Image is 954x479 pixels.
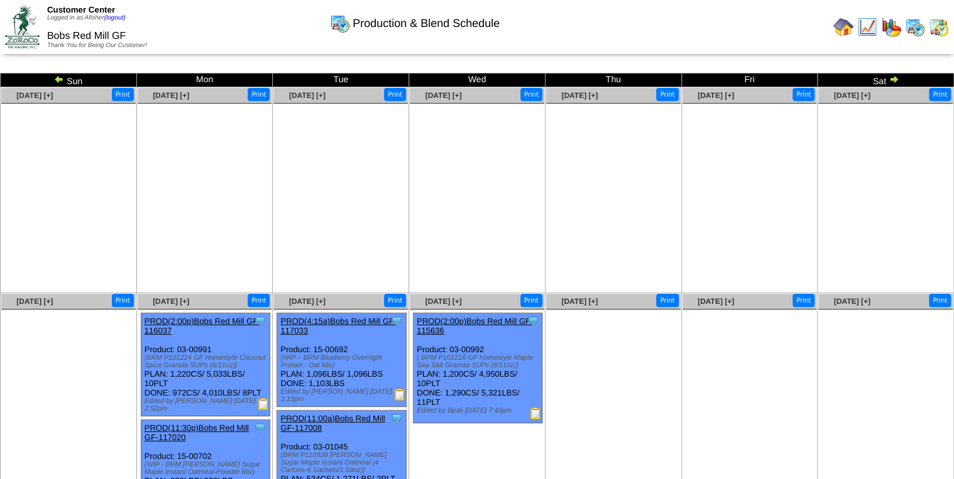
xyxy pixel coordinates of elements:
img: calendarprod.gif [330,13,350,33]
span: Production & Blend Schedule [353,17,500,30]
div: Edited by Bpali [DATE] 7:48pm [417,407,542,414]
a: [DATE] [+] [698,91,734,100]
a: [DATE] [+] [153,91,189,100]
img: Production Report [257,397,270,410]
div: (BRM P101224 GF Homestyle Coconut Spice Granola SUPs (6/11oz)) [145,354,270,369]
div: ( BRM P101216 GF Homestyle Maple Sea Salt Granola SUPs (6/11oz)) [417,354,542,369]
a: [DATE] [+] [425,297,461,306]
a: PROD(2:00p)Bobs Red Mill GF-116037 [145,316,261,335]
button: Print [384,88,406,101]
img: Tooltip [390,412,403,424]
button: Print [929,294,951,307]
button: Print [792,88,814,101]
button: Print [112,88,134,101]
div: Product: 15-00692 PLAN: 1,096LBS / 1,096LBS DONE: 1,103LBS [277,313,406,407]
img: Tooltip [254,315,266,327]
span: Logged in as Afisher [47,14,126,21]
div: Edited by [PERSON_NAME] [DATE] 2:52pm [145,397,270,412]
button: Print [520,88,542,101]
a: PROD(2:00p)Bobs Red Mill GF-115636 [417,316,533,335]
a: [DATE] [+] [561,297,598,306]
img: Tooltip [254,421,266,434]
a: [DATE] [+] [289,91,326,100]
a: PROD(4:15a)Bobs Red Mill GF-117033 [280,316,397,335]
button: Print [112,294,134,307]
img: line_graph.gif [857,17,877,37]
span: Thank You for Being Our Customer! [47,42,147,49]
button: Print [248,294,270,307]
td: Fri [681,73,818,87]
div: Product: 03-00991 PLAN: 1,220CS / 5,033LBS / 10PLT DONE: 972CS / 4,010LBS / 8PLT [141,313,270,416]
img: home.gif [833,17,853,37]
button: Print [792,294,814,307]
div: Product: 03-00992 PLAN: 1,200CS / 4,950LBS / 10PLT DONE: 1,290CS / 5,321LBS / 11PLT [414,313,542,423]
img: graph.gif [881,17,901,37]
td: Mon [136,73,273,87]
button: Print [384,294,406,307]
a: [DATE] [+] [834,297,870,306]
button: Print [520,294,542,307]
img: Production Report [529,407,542,419]
img: Tooltip [527,315,539,327]
div: Edited by [PERSON_NAME] [DATE] 3:13pm [280,388,405,403]
a: [DATE] [+] [16,91,53,100]
img: calendarinout.gif [929,17,949,37]
td: Sat [818,73,954,87]
span: Customer Center [47,5,115,14]
a: [DATE] [+] [153,297,189,306]
a: [DATE] [+] [561,91,598,100]
img: Production Report [393,388,406,401]
div: (BRM P110939 [PERSON_NAME] Sugar Maple Instant Oatmeal (4 Cartons-6 Sachets/1.59oz)) [280,451,405,474]
div: (WIP - BRM [PERSON_NAME] Sugar Maple Instant Oatmeal-Powder Mix) [145,461,270,476]
button: Print [929,88,951,101]
a: PROD(11:00a)Bobs Red Mill GF-117008 [280,414,385,433]
td: Sun [1,73,137,87]
span: Bobs Red Mill GF [47,31,126,41]
td: Wed [409,73,546,87]
img: calendarprod.gif [905,17,925,37]
a: [DATE] [+] [425,91,461,100]
a: [DATE] [+] [289,297,326,306]
a: [DATE] [+] [16,297,53,306]
img: arrowright.gif [889,74,899,84]
td: Thu [545,73,681,87]
a: PROD(11:30p)Bobs Red Mill GF-117020 [145,423,249,442]
a: [DATE] [+] [834,91,870,100]
button: Print [656,88,678,101]
td: Tue [273,73,409,87]
a: (logout) [104,14,126,21]
a: [DATE] [+] [698,297,734,306]
img: Tooltip [390,315,403,327]
div: (WIP – BRM Blueberry Overnight Protein - Oat Mix) [280,354,405,369]
img: arrowleft.gif [54,74,64,84]
img: ZoRoCo_Logo(Green%26Foil)%20jpg.webp [5,6,40,48]
button: Print [656,294,678,307]
button: Print [248,88,270,101]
